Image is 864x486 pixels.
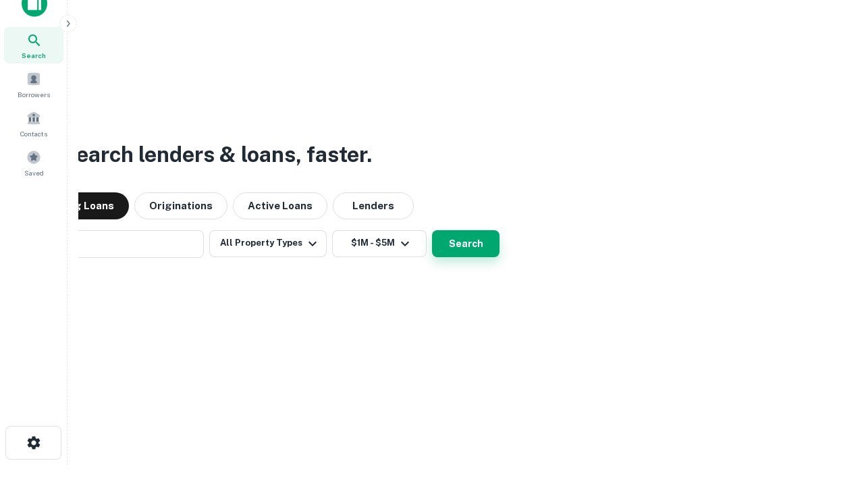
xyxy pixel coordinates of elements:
[18,89,50,100] span: Borrowers
[432,230,500,257] button: Search
[4,144,63,181] a: Saved
[233,192,327,219] button: Active Loans
[22,50,46,61] span: Search
[796,335,864,400] iframe: Chat Widget
[4,105,63,142] a: Contacts
[4,66,63,103] a: Borrowers
[209,230,327,257] button: All Property Types
[333,192,414,219] button: Lenders
[4,27,63,63] a: Search
[134,192,227,219] button: Originations
[20,128,47,139] span: Contacts
[332,230,427,257] button: $1M - $5M
[61,138,372,171] h3: Search lenders & loans, faster.
[24,167,44,178] span: Saved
